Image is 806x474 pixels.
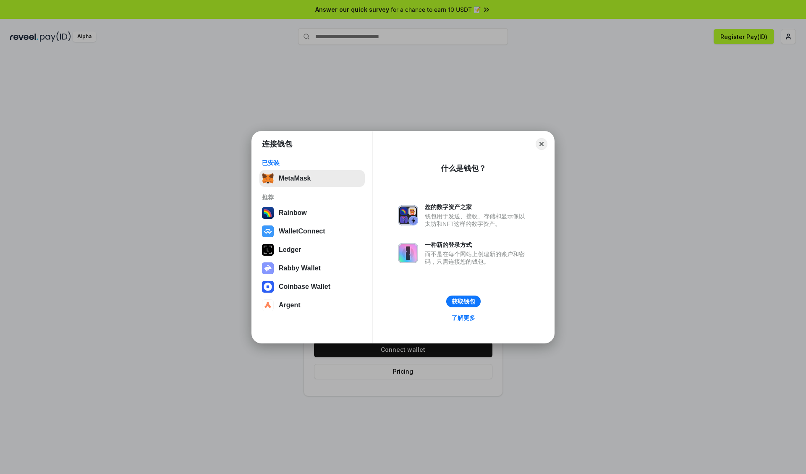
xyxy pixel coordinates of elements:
[262,159,362,167] div: 已安装
[262,299,274,311] img: svg+xml,%3Csvg%20width%3D%2228%22%20height%3D%2228%22%20viewBox%3D%220%200%2028%2028%22%20fill%3D...
[262,194,362,201] div: 推荐
[262,207,274,219] img: svg+xml,%3Csvg%20width%3D%22120%22%20height%3D%22120%22%20viewBox%3D%220%200%20120%20120%22%20fil...
[425,250,529,265] div: 而不是在每个网站上创建新的账户和密码，只需连接您的钱包。
[259,297,365,314] button: Argent
[279,209,307,217] div: Rainbow
[279,228,325,235] div: WalletConnect
[259,170,365,187] button: MetaMask
[279,175,311,182] div: MetaMask
[447,312,480,323] a: 了解更多
[262,139,292,149] h1: 连接钱包
[259,223,365,240] button: WalletConnect
[259,204,365,221] button: Rainbow
[262,281,274,293] img: svg+xml,%3Csvg%20width%3D%2228%22%20height%3D%2228%22%20viewBox%3D%220%200%2028%2028%22%20fill%3D...
[262,262,274,274] img: svg+xml,%3Csvg%20xmlns%3D%22http%3A%2F%2Fwww.w3.org%2F2000%2Fsvg%22%20fill%3D%22none%22%20viewBox...
[259,278,365,295] button: Coinbase Wallet
[279,301,301,309] div: Argent
[279,283,330,291] div: Coinbase Wallet
[441,163,486,173] div: 什么是钱包？
[259,260,365,277] button: Rabby Wallet
[262,173,274,184] img: svg+xml,%3Csvg%20fill%3D%22none%22%20height%3D%2233%22%20viewBox%3D%220%200%2035%2033%22%20width%...
[259,241,365,258] button: Ledger
[262,244,274,256] img: svg+xml,%3Csvg%20xmlns%3D%22http%3A%2F%2Fwww.w3.org%2F2000%2Fsvg%22%20width%3D%2228%22%20height%3...
[446,296,481,307] button: 获取钱包
[425,241,529,249] div: 一种新的登录方式
[536,138,547,150] button: Close
[398,243,418,263] img: svg+xml,%3Csvg%20xmlns%3D%22http%3A%2F%2Fwww.w3.org%2F2000%2Fsvg%22%20fill%3D%22none%22%20viewBox...
[279,246,301,254] div: Ledger
[425,203,529,211] div: 您的数字资产之家
[425,212,529,228] div: 钱包用于发送、接收、存储和显示像以太坊和NFT这样的数字资产。
[279,264,321,272] div: Rabby Wallet
[398,205,418,225] img: svg+xml,%3Csvg%20xmlns%3D%22http%3A%2F%2Fwww.w3.org%2F2000%2Fsvg%22%20fill%3D%22none%22%20viewBox...
[452,314,475,322] div: 了解更多
[452,298,475,305] div: 获取钱包
[262,225,274,237] img: svg+xml,%3Csvg%20width%3D%2228%22%20height%3D%2228%22%20viewBox%3D%220%200%2028%2028%22%20fill%3D...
